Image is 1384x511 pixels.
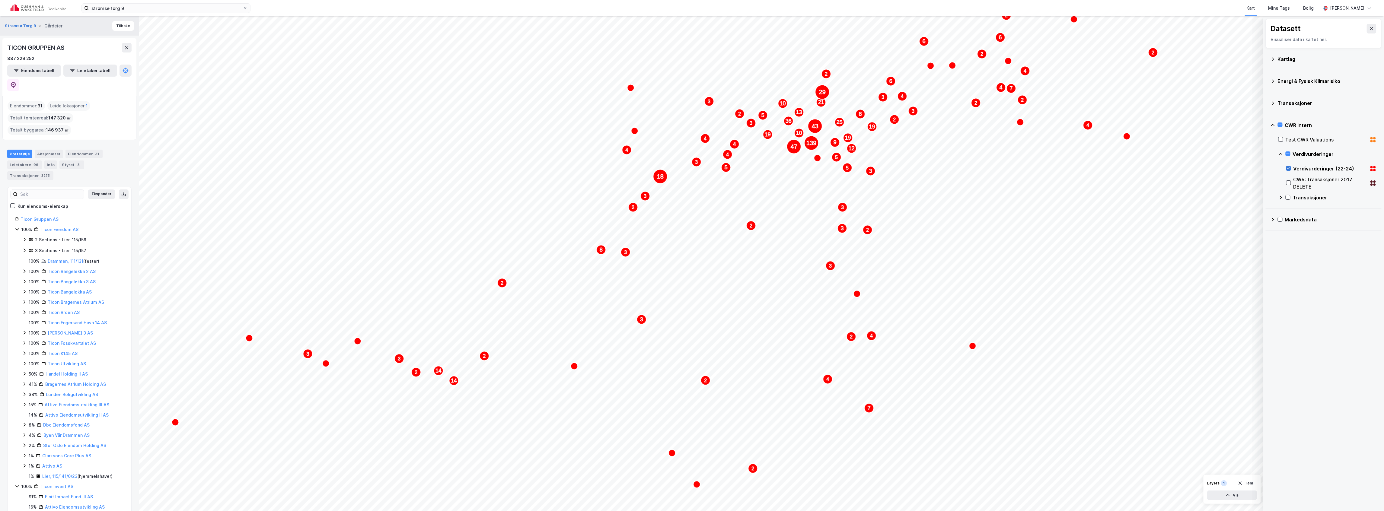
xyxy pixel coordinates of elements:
[483,354,486,359] text: 2
[7,43,66,52] div: TICON GRUPPEN AS
[814,154,821,162] div: Map marker
[497,278,507,288] div: Map marker
[1207,490,1257,500] button: Vis
[996,83,1006,92] div: Map marker
[45,412,109,417] a: Attivo Eiendomsutvikling II AS
[1286,136,1367,143] div: Test CWR Valuations
[65,150,103,158] div: Eiendommer
[1010,85,1013,91] text: 7
[32,162,40,168] div: 96
[5,23,37,29] button: Strømsø Torg 9
[40,173,51,179] div: 3275
[726,152,729,157] text: 4
[46,392,98,397] a: Lunden Boligutvikling AS
[843,133,853,143] div: Map marker
[1087,123,1089,128] text: 4
[1005,57,1012,65] div: Map marker
[7,160,42,169] div: Leietakere
[886,76,896,86] div: Map marker
[787,139,801,154] div: Map marker
[596,245,606,255] div: Map marker
[1018,95,1027,105] div: Map marker
[48,258,99,265] div: ( fester )
[849,145,855,151] text: 12
[835,155,838,160] text: 5
[668,449,676,457] div: Map marker
[825,71,828,77] text: 2
[1000,84,1003,90] text: 4
[1152,50,1155,55] text: 2
[1021,97,1024,103] text: 2
[977,49,987,59] div: Map marker
[45,382,106,387] a: Bragernes Atrium Holding AS
[1285,216,1377,223] div: Markedsdata
[721,163,731,172] div: Map marker
[21,483,32,490] div: 100%
[76,162,82,168] div: 3
[637,315,646,324] div: Map marker
[1017,119,1024,126] div: Map marker
[48,259,83,264] a: Drammen, 111/131
[46,126,69,134] span: 146 937 ㎡
[172,419,179,426] div: Map marker
[29,432,35,439] div: 4%
[758,110,768,120] div: Map marker
[893,117,896,122] text: 2
[853,290,861,297] div: Map marker
[47,101,90,111] div: Leide lokasjoner :
[8,113,73,123] div: Totalt tomteareal :
[86,102,88,109] span: 1
[451,378,457,384] text: 14
[48,341,96,346] a: Ticon Fosskvartalet AS
[44,22,62,30] div: Gårdeier
[29,360,40,367] div: 100%
[975,100,977,106] text: 2
[746,221,756,230] div: Map marker
[29,299,40,306] div: 100%
[48,269,96,274] a: Ticon Bangeløkka 2 AS
[35,150,63,158] div: Aksjonærer
[48,114,71,122] span: 147 320 ㎡
[971,98,981,108] div: Map marker
[999,34,1002,40] text: 6
[1293,194,1377,201] div: Transaksjoner
[878,92,888,102] div: Map marker
[48,300,104,305] a: Ticon Bragernes Atrium AS
[823,374,833,384] div: Map marker
[1293,151,1377,158] div: Verdivurderinger
[778,99,788,108] div: Map marker
[949,62,956,69] div: Map marker
[29,278,40,285] div: 100%
[322,360,330,367] div: Map marker
[829,263,832,268] text: 3
[1207,481,1220,486] div: Layers
[866,166,875,176] div: Map marker
[750,121,753,126] text: 3
[791,143,797,150] text: 47
[748,464,758,473] div: Map marker
[704,97,714,106] div: Map marker
[898,91,907,101] div: Map marker
[981,52,984,57] text: 2
[838,202,847,212] div: Map marker
[657,173,664,180] text: 18
[29,381,37,388] div: 41%
[841,225,844,231] text: 3
[48,279,96,284] a: Ticon Bangeløkka 3 AS
[837,119,843,125] text: 25
[29,452,34,459] div: 1%
[919,36,929,46] div: Map marker
[1354,482,1384,511] div: Kontrollprogram for chat
[411,367,421,377] div: Map marker
[626,148,628,153] text: 4
[621,247,630,257] div: Map marker
[43,422,90,427] a: Dbc Eiendomsfond AS
[1234,478,1257,488] button: Tøm
[889,78,892,84] text: 6
[882,95,885,100] text: 3
[112,21,134,31] button: Tilbake
[786,118,792,124] text: 36
[48,289,92,294] a: Ticon Bangeløkka AS
[859,111,862,117] text: 8
[10,4,67,12] img: cushman-wakefield-realkapital-logo.202ea83816669bd177139c58696a8fa1.svg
